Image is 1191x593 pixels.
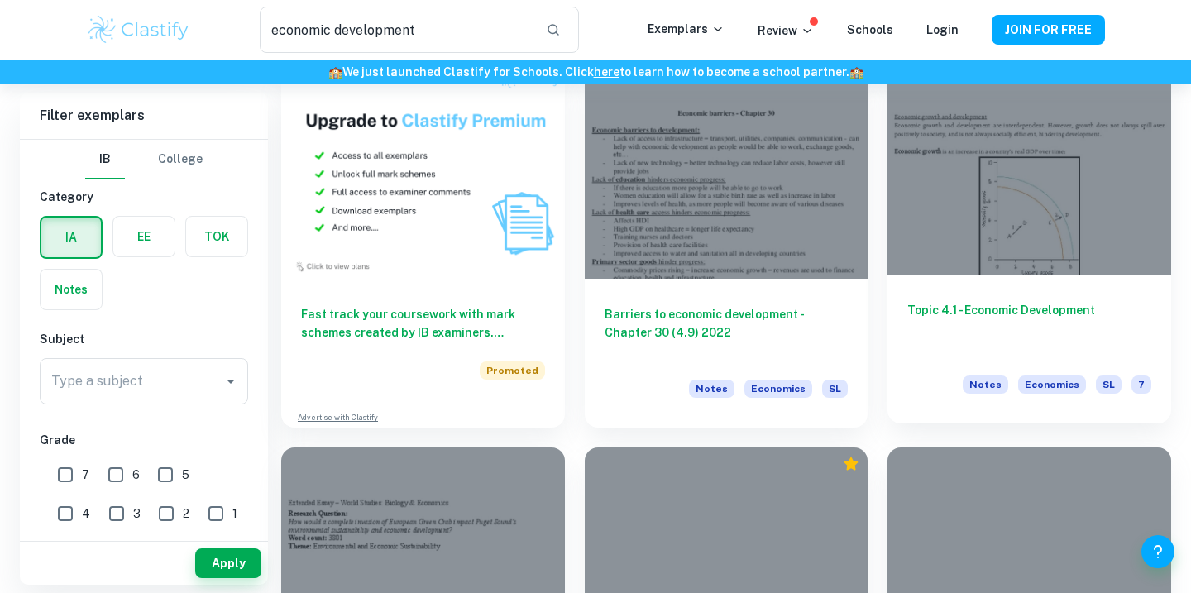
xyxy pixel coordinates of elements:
[86,13,191,46] img: Clastify logo
[232,505,237,523] span: 1
[1141,535,1174,568] button: Help and Feedback
[41,270,102,309] button: Notes
[82,505,90,523] span: 4
[887,66,1171,428] a: Topic 4.1 - Economic DevelopmentNotesEconomicsSL7
[849,65,863,79] span: 🏫
[82,466,89,484] span: 7
[219,370,242,393] button: Open
[40,431,248,449] h6: Grade
[133,505,141,523] span: 3
[907,301,1151,356] h6: Topic 4.1 - Economic Development
[1096,375,1122,394] span: SL
[689,380,734,398] span: Notes
[744,380,812,398] span: Economics
[480,361,545,380] span: Promoted
[585,66,868,428] a: Barriers to economic development - Chapter 30 (4.9) 2022NotesEconomicsSL
[843,456,859,472] div: Premium
[301,305,545,342] h6: Fast track your coursework with mark schemes created by IB examiners. Upgrade now
[186,217,247,256] button: TOK
[648,20,725,38] p: Exemplars
[260,7,533,53] input: Search for any exemplars...
[847,23,893,36] a: Schools
[992,15,1105,45] button: JOIN FOR FREE
[41,218,101,257] button: IA
[182,466,189,484] span: 5
[40,188,248,206] h6: Category
[132,466,140,484] span: 6
[594,65,619,79] a: here
[328,65,342,79] span: 🏫
[195,548,261,578] button: Apply
[758,22,814,40] p: Review
[85,140,203,179] div: Filter type choice
[298,412,378,423] a: Advertise with Clastify
[20,93,268,139] h6: Filter exemplars
[822,380,848,398] span: SL
[281,66,565,279] img: Thumbnail
[158,140,203,179] button: College
[963,375,1008,394] span: Notes
[40,330,248,348] h6: Subject
[3,63,1188,81] h6: We just launched Clastify for Schools. Click to learn how to become a school partner.
[605,305,849,360] h6: Barriers to economic development - Chapter 30 (4.9) 2022
[85,140,125,179] button: IB
[1018,375,1086,394] span: Economics
[183,505,189,523] span: 2
[926,23,959,36] a: Login
[1131,375,1151,394] span: 7
[113,217,175,256] button: EE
